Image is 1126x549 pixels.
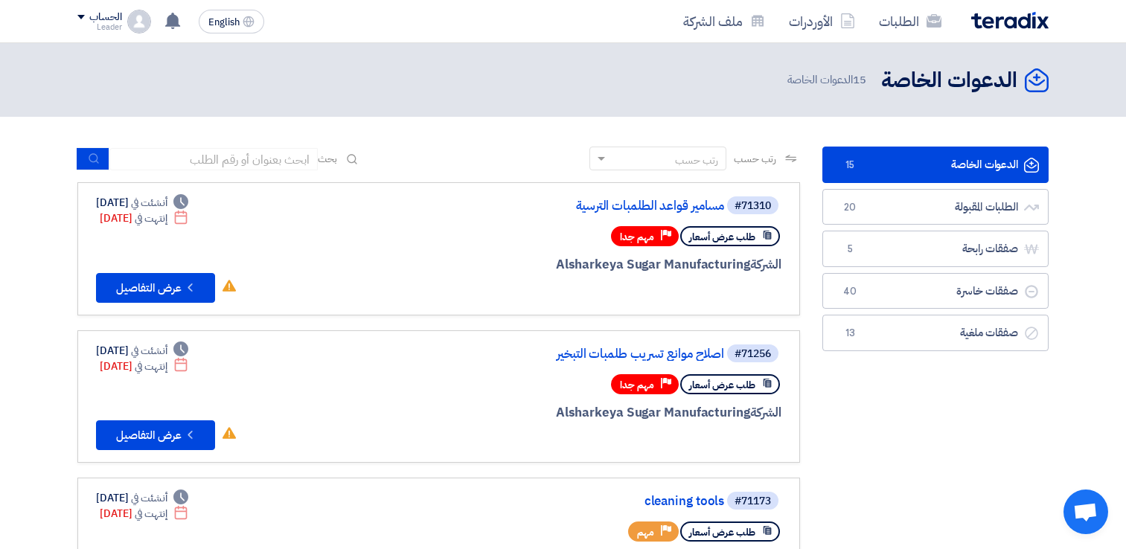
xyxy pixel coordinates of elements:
[131,343,167,359] span: أنشئت في
[822,189,1049,225] a: الطلبات المقبولة20
[423,255,781,274] div: Alsharkeya Sugar Manufacturing
[689,525,755,539] span: طلب عرض أسعار
[96,490,188,506] div: [DATE]
[423,403,781,423] div: Alsharkeya Sugar Manufacturing
[426,347,724,361] a: اصلاح موانع تسريب طلمبات التبخير
[620,378,654,392] span: مهم جدا
[787,71,869,89] span: الدعوات الخاصة
[867,4,953,39] a: الطلبات
[971,12,1049,29] img: Teradix logo
[822,231,1049,267] a: صفقات رابحة5
[131,490,167,506] span: أنشئت في
[777,4,867,39] a: الأوردرات
[734,151,776,167] span: رتب حسب
[689,230,755,244] span: طلب عرض أسعار
[750,255,782,274] span: الشركة
[100,506,188,521] div: [DATE]
[135,359,167,374] span: إنتهت في
[822,147,1049,183] a: الدعوات الخاصة15
[841,284,859,299] span: 40
[96,195,188,211] div: [DATE]
[735,201,771,211] div: #71310
[637,525,654,539] span: مهم
[96,343,188,359] div: [DATE]
[135,506,167,521] span: إنتهت في
[1063,489,1108,534] div: Open chat
[96,420,215,450] button: عرض التفاصيل
[109,148,318,170] input: ابحث بعنوان أو رقم الطلب
[77,23,121,31] div: Leader
[841,158,859,173] span: 15
[426,199,724,213] a: مسامير قواعد الطلمبات الترسية
[318,151,337,167] span: بحث
[822,273,1049,309] a: صفقات خاسرة40
[131,195,167,211] span: أنشئت في
[822,315,1049,351] a: صفقات ملغية13
[853,71,866,88] span: 15
[100,359,188,374] div: [DATE]
[620,230,654,244] span: مهم جدا
[689,378,755,392] span: طلب عرض أسعار
[735,349,771,359] div: #71256
[127,10,151,33] img: profile_test.png
[96,273,215,303] button: عرض التفاصيل
[100,211,188,226] div: [DATE]
[750,403,782,422] span: الشركة
[208,17,240,28] span: English
[199,10,264,33] button: English
[675,152,718,168] div: رتب حسب
[671,4,777,39] a: ملف الشركة
[881,66,1017,95] h2: الدعوات الخاصة
[89,11,121,24] div: الحساب
[841,242,859,257] span: 5
[426,495,724,508] a: cleaning tools
[841,326,859,341] span: 13
[735,496,771,507] div: #71173
[135,211,167,226] span: إنتهت في
[841,200,859,215] span: 20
